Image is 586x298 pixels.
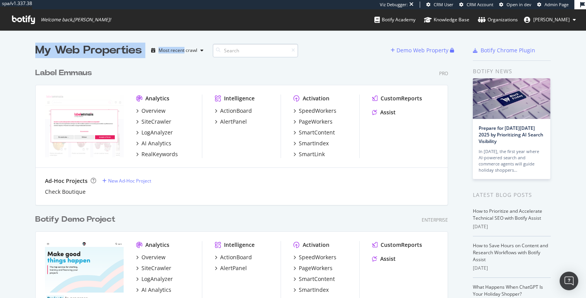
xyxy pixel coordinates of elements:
div: Analytics [145,241,169,249]
div: Intelligence [224,241,255,249]
a: RealKeywords [136,150,178,158]
a: AI Analytics [136,140,171,147]
a: Assist [372,255,396,263]
div: Ad-Hoc Projects [45,177,88,185]
a: AlertPanel [215,118,247,126]
div: SmartIndex [299,286,329,294]
div: SiteCrawler [141,264,171,272]
div: Pro [439,70,448,77]
div: Activation [303,241,329,249]
div: Most recent crawl [159,48,197,53]
div: My Web Properties [35,43,142,58]
a: ActionBoard [215,253,252,261]
div: Enterprise [422,217,448,223]
div: SmartLink [299,150,325,158]
div: AI Analytics [141,286,171,294]
div: ActionBoard [220,253,252,261]
a: PageWorkers [293,264,333,272]
div: Knowledge Base [424,16,469,24]
div: [DATE] [473,265,551,272]
a: SpeedWorkers [293,253,336,261]
span: Thomas Grange [533,16,570,23]
a: PageWorkers [293,118,333,126]
a: How to Save Hours on Content and Research Workflows with Botify Assist [473,242,548,263]
button: Demo Web Property [391,44,450,57]
div: Botify Chrome Plugin [481,47,535,54]
img: Label Emmaus [45,95,124,157]
div: SmartContent [299,129,335,136]
a: SmartContent [293,129,335,136]
a: Check Boutique [45,188,86,196]
img: Prepare for Black Friday 2025 by Prioritizing AI Search Visibility [473,78,550,119]
div: Open Intercom Messenger [560,272,578,290]
div: RealKeywords [141,150,178,158]
a: AI Analytics [136,286,171,294]
a: Overview [136,107,165,115]
div: Demo Web Property [396,47,448,54]
div: PageWorkers [299,264,333,272]
div: Latest Blog Posts [473,191,551,199]
a: Assist [372,109,396,116]
div: Assist [380,109,396,116]
a: AlertPanel [215,264,247,272]
div: Botify Demo Project [35,214,115,225]
span: CRM User [434,2,453,7]
a: SiteCrawler [136,264,171,272]
div: CustomReports [381,241,422,249]
a: Demo Web Property [391,47,450,53]
div: AlertPanel [220,264,247,272]
a: SmartIndex [293,286,329,294]
a: Open in dev [499,2,531,8]
div: Overview [141,253,165,261]
div: Viz Debugger: [380,2,408,8]
span: Admin Page [545,2,569,7]
a: How to Prioritize and Accelerate Technical SEO with Botify Assist [473,208,542,221]
a: Botify Demo Project [35,214,119,225]
div: SmartIndex [299,140,329,147]
div: Botify Academy [374,16,415,24]
div: Label Emmaus [35,67,92,79]
div: Intelligence [224,95,255,102]
div: Analytics [145,95,169,102]
div: PageWorkers [299,118,333,126]
a: SmartLink [293,150,325,158]
div: Organizations [478,16,518,24]
a: LogAnalyzer [136,275,173,283]
a: CustomReports [372,241,422,249]
div: Botify news [473,67,551,76]
div: LogAnalyzer [141,129,173,136]
a: SiteCrawler [136,118,171,126]
a: LogAnalyzer [136,129,173,136]
span: CRM Account [467,2,493,7]
a: Prepare for [DATE][DATE] 2025 by Prioritizing AI Search Visibility [479,125,543,145]
a: Knowledge Base [424,9,469,30]
a: SmartContent [293,275,335,283]
a: New Ad-Hoc Project [102,177,151,184]
input: Search [213,44,298,57]
div: AlertPanel [220,118,247,126]
div: SpeedWorkers [299,253,336,261]
a: Botify Chrome Plugin [473,47,535,54]
div: SmartContent [299,275,335,283]
div: CustomReports [381,95,422,102]
span: Welcome back, [PERSON_NAME] ! [41,17,111,23]
a: Overview [136,253,165,261]
span: Open in dev [507,2,531,7]
button: Most recent crawl [148,44,207,57]
a: Botify Academy [374,9,415,30]
a: SmartIndex [293,140,329,147]
div: SpeedWorkers [299,107,336,115]
a: CustomReports [372,95,422,102]
div: [DATE] [473,223,551,230]
div: New Ad-Hoc Project [108,177,151,184]
div: Activation [303,95,329,102]
a: ActionBoard [215,107,252,115]
button: [PERSON_NAME] [518,14,582,26]
div: SiteCrawler [141,118,171,126]
a: Organizations [478,9,518,30]
div: LogAnalyzer [141,275,173,283]
a: Admin Page [537,2,569,8]
div: Overview [141,107,165,115]
a: CRM Account [459,2,493,8]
